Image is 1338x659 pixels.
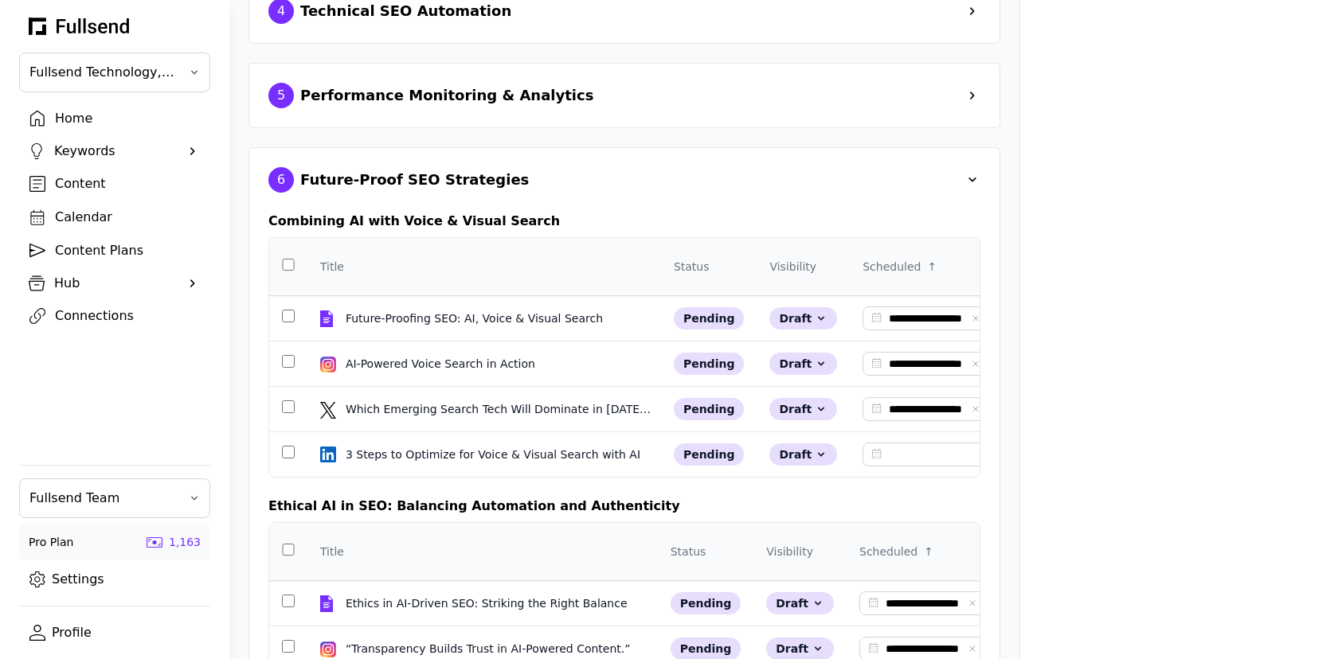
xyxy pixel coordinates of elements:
[766,592,834,614] div: Draft
[674,259,710,275] div: Status
[674,353,745,375] div: pending
[55,208,200,227] div: Calendar
[300,169,529,191] div: Future-Proof SEO Strategies
[19,204,210,231] a: Calendar
[346,446,644,462] div: 3 Steps to Optimize for Voice & Visual Search with AI
[346,310,606,326] div: Future-Proofing SEO: AI, Voice & Visual Search
[971,314,980,323] button: Clear date
[55,241,200,260] div: Content Plans
[268,167,294,193] div: 6
[674,307,745,329] div: pending
[29,534,73,550] div: Pro Plan
[924,544,933,560] div: ↑
[19,566,210,593] a: Settings
[268,83,294,108] div: 5
[19,105,210,132] a: Home
[19,237,210,264] a: Content Plans
[346,356,538,372] div: AI-Powered Voice Search in Action
[863,259,921,275] div: Scheduled
[968,644,977,653] button: Clear date
[19,53,210,92] button: Fullsend Technology, Inc.
[769,307,837,329] div: Draft
[927,259,937,275] div: ↑
[29,63,178,82] span: Fullsend Technology, Inc.
[769,353,837,375] div: Draft
[320,544,344,560] div: Title
[859,544,917,560] div: Scheduled
[19,170,210,197] a: Content
[19,619,210,646] a: Profile
[346,401,651,417] div: Which Emerging Search Tech Will Dominate in [DATE]—Voice or Visual?
[55,109,200,128] div: Home
[268,497,980,516] div: Ethical AI in SEO: Balancing Automation and Authenticity
[54,274,175,293] div: Hub
[169,534,201,550] div: 1,163
[769,398,837,420] div: Draft
[346,595,631,611] div: Ethics in AI-Driven SEO: Striking the Right Balance
[54,142,175,161] div: Keywords
[320,259,344,275] div: Title
[55,174,200,193] div: Content
[674,398,745,420] div: pending
[19,478,210,518] button: Fullsend Team
[671,592,741,614] div: pending
[55,306,200,326] div: Connections
[29,489,178,508] span: Fullsend Team
[971,404,980,414] button: Clear date
[346,641,634,657] div: “Transparency Builds Trust in AI-Powered Content.”
[268,212,980,231] div: Combining AI with Voice & Visual Search
[971,359,980,368] button: Clear date
[19,302,210,329] a: Connections
[766,544,813,560] div: Visibility
[300,84,593,107] div: Performance Monitoring & Analytics
[671,544,706,560] div: Status
[674,443,745,466] div: pending
[769,443,837,466] div: Draft
[968,599,977,608] button: Clear date
[769,259,816,275] div: Visibility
